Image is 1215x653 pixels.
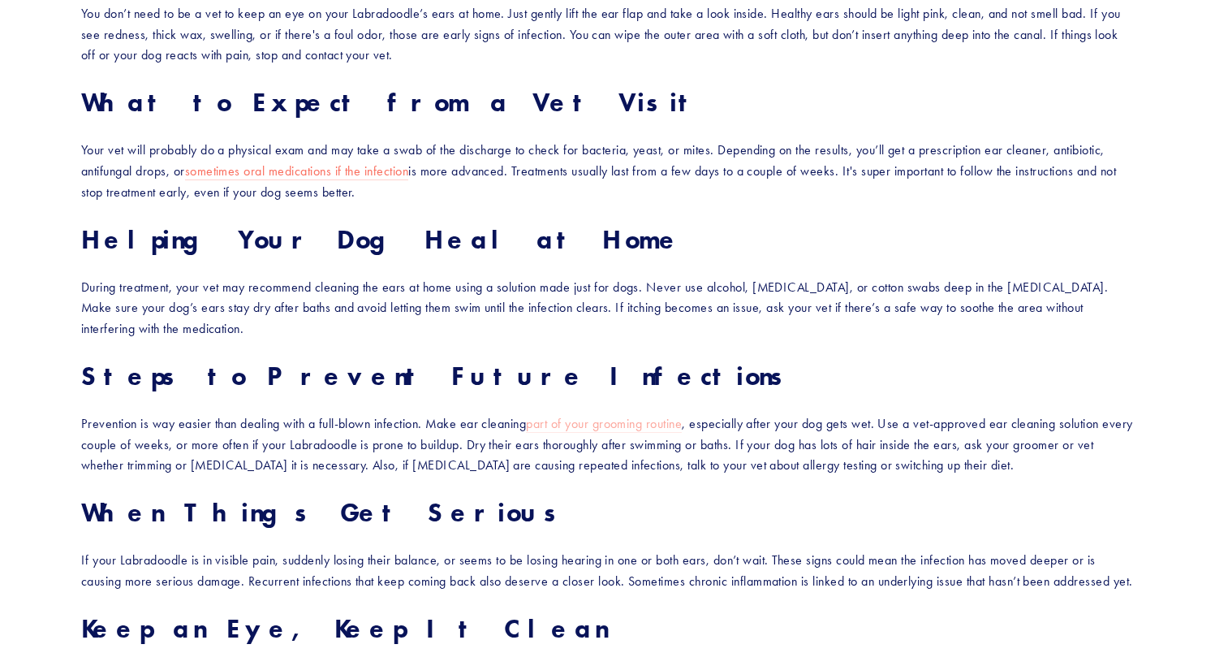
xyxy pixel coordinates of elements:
[81,360,794,391] strong: Steps to Prevent Future Infections
[81,277,1134,339] p: During treatment, your vet may recommend cleaning the ears at home using a solution made just for...
[81,496,567,528] strong: When Things Get Serious
[185,163,409,180] a: sometimes oral medications if the infection
[81,86,702,118] strong: What to Expect from a Vet Visit
[526,416,682,433] a: part of your grooming routine
[81,413,1134,476] p: Prevention is way easier than dealing with a full-blown infection. Make ear cleaning , especially...
[81,550,1134,591] p: If your Labradoodle is in visible pain, suddenly losing their balance, or seems to be losing hear...
[81,612,606,644] strong: Keep an Eye, Keep It Clean
[81,223,683,255] strong: Helping Your Dog Heal at Home
[81,3,1134,66] p: You don’t need to be a vet to keep an eye on your Labradoodle’s ears at home. Just gently lift th...
[81,140,1134,202] p: Your vet will probably do a physical exam and may take a swab of the discharge to check for bacte...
